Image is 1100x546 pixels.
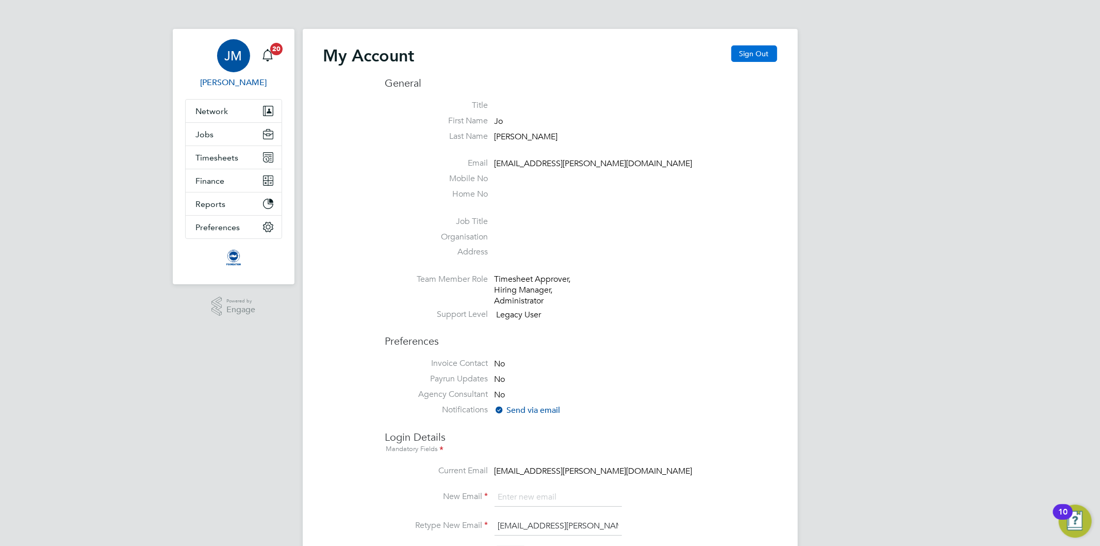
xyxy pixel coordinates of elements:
[385,309,488,320] label: Support Level
[385,444,777,455] div: Mandatory Fields
[495,488,622,507] input: Enter new email
[186,100,282,122] button: Network
[270,43,283,55] span: 20
[385,100,488,111] label: Title
[385,173,488,184] label: Mobile No
[385,389,488,400] label: Agency Consultant
[385,520,488,531] label: Retype New Email
[257,39,278,72] a: 20
[385,420,777,455] h3: Login Details
[1059,505,1092,538] button: Open Resource Center, 10 new notifications
[385,374,488,384] label: Payrun Updates
[186,192,282,215] button: Reports
[497,310,541,320] span: Legacy User
[1058,512,1068,525] div: 10
[385,189,488,200] label: Home No
[323,45,415,66] h2: My Account
[495,466,693,476] span: [EMAIL_ADDRESS][PERSON_NAME][DOMAIN_NAME]
[495,159,693,169] span: [EMAIL_ADDRESS][PERSON_NAME][DOMAIN_NAME]
[495,132,558,142] span: [PERSON_NAME]
[731,45,777,62] button: Sign Out
[186,123,282,146] button: Jobs
[385,324,777,348] h3: Preferences
[196,222,240,232] span: Preferences
[185,76,282,89] span: Jo Morris
[495,116,503,126] span: Jo
[196,153,239,163] span: Timesheets
[185,249,282,266] a: Go to home page
[495,517,622,536] input: Enter new email again
[226,297,255,306] span: Powered by
[495,359,505,370] span: No
[385,116,488,126] label: First Name
[385,158,488,169] label: Email
[385,76,777,90] h3: General
[185,39,282,89] a: JM[PERSON_NAME]
[495,274,593,306] div: Timesheet Approver, Hiring Manager, Administrator
[385,131,488,142] label: Last Name
[495,405,561,415] span: Send via email
[173,29,294,284] nav: Main navigation
[226,306,255,314] span: Engage
[385,491,488,502] label: New Email
[385,232,488,243] label: Organisation
[385,405,488,415] label: Notifications
[385,247,488,258] label: Address
[186,146,282,169] button: Timesheets
[186,216,282,238] button: Preferences
[385,274,488,285] label: Team Member Role
[385,358,488,369] label: Invoice Contact
[196,106,228,116] span: Network
[385,216,488,227] label: Job Title
[196,199,226,209] span: Reports
[186,169,282,192] button: Finance
[196,130,214,139] span: Jobs
[495,374,505,384] span: No
[225,49,242,62] span: JM
[196,176,225,186] span: Finance
[225,249,242,266] img: albioninthecommunity-logo-retina.png
[385,465,488,476] label: Current Email
[495,390,505,400] span: No
[211,297,255,316] a: Powered byEngage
